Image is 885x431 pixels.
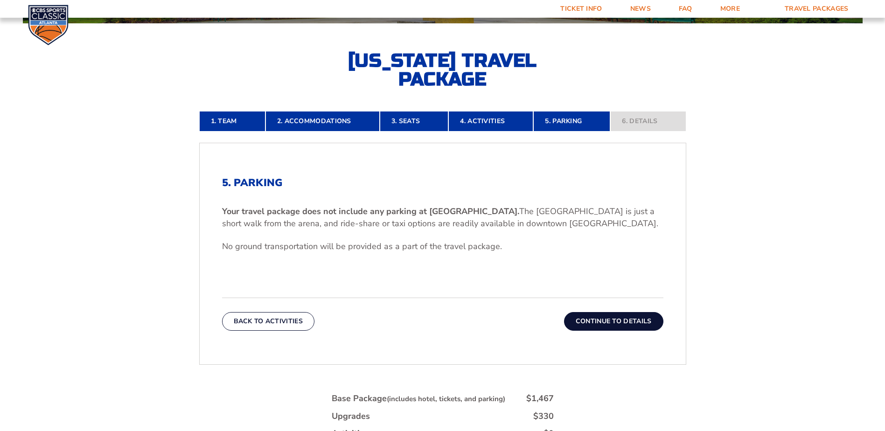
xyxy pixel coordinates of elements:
a: 2. Accommodations [265,111,380,132]
div: Upgrades [332,410,370,422]
div: Base Package [332,393,505,404]
h2: [US_STATE] Travel Package [340,51,545,89]
h2: 5. Parking [222,177,663,189]
div: $330 [533,410,554,422]
p: The [GEOGRAPHIC_DATA] is just a short walk from the arena, and ride-share or taxi options are rea... [222,206,663,229]
a: 3. Seats [380,111,448,132]
button: Continue To Details [564,312,663,331]
small: (includes hotel, tickets, and parking) [387,394,505,403]
a: 4. Activities [448,111,533,132]
img: CBS Sports Classic [28,5,69,45]
div: $1,467 [526,393,554,404]
p: No ground transportation will be provided as a part of the travel package. [222,241,663,252]
button: Back To Activities [222,312,314,331]
a: 1. Team [199,111,265,132]
b: Your travel package does not include any parking at [GEOGRAPHIC_DATA]. [222,206,519,217]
